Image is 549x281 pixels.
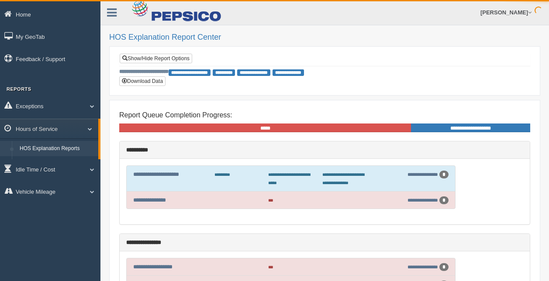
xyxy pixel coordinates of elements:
a: HOS Explanation Reports [16,141,98,157]
button: Download Data [119,76,166,86]
h4: Report Queue Completion Progress: [119,111,530,119]
a: HOS Violation Audit Reports [16,156,98,172]
a: Show/Hide Report Options [120,54,192,63]
h2: HOS Explanation Report Center [109,33,540,42]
